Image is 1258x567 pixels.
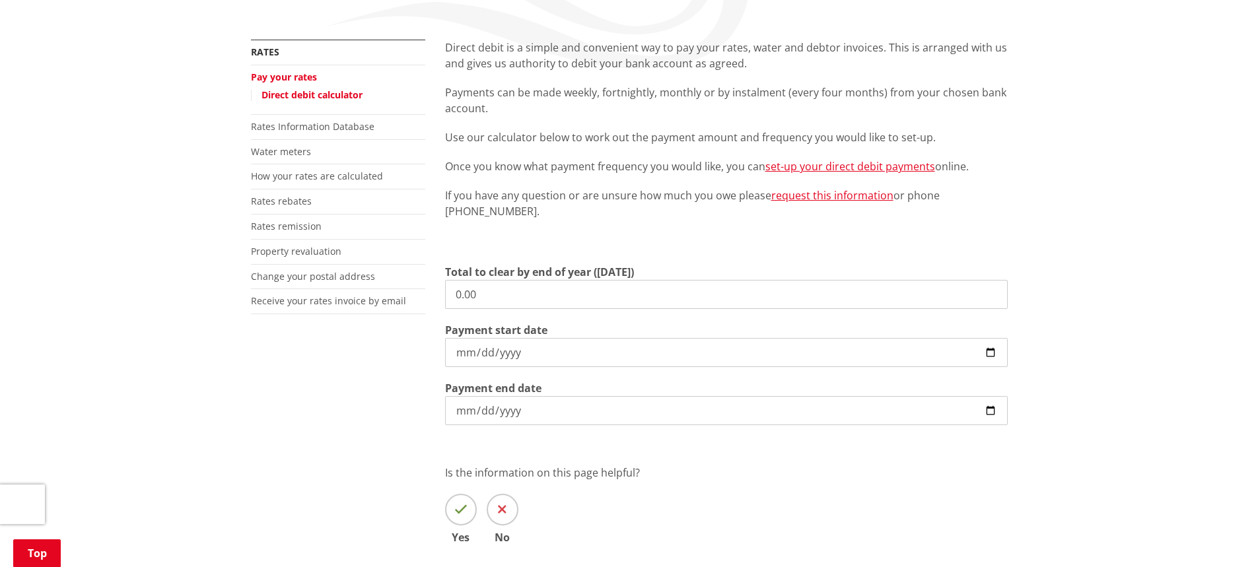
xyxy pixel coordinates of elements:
p: If you have any question or are unsure how much you owe please or phone [PHONE_NUMBER]. [445,187,1008,219]
a: Receive your rates invoice by email [251,294,406,307]
p: Payments can be made weekly, fortnightly, monthly or by instalment (every four months) from your ... [445,84,1008,116]
iframe: Messenger Launcher [1197,512,1245,559]
a: Rates rebates [251,195,312,207]
a: set-up your direct debit payments [765,159,935,174]
a: How your rates are calculated [251,170,383,182]
a: Rates [251,46,279,58]
label: Payment end date [445,380,542,396]
p: Is the information on this page helpful? [445,465,1008,481]
a: request this information [771,188,893,203]
a: Rates remission [251,220,322,232]
a: Direct debit calculator [262,88,363,101]
p: Once you know what payment frequency you would like, you can online. [445,158,1008,174]
label: Total to clear by end of year ([DATE]) [445,264,634,280]
span: No [487,532,518,543]
a: Property revaluation [251,245,341,257]
p: Direct debit is a simple and convenient way to pay your rates, water and debtor invoices. This is... [445,40,1008,71]
a: Pay your rates [251,71,317,83]
a: Water meters [251,145,311,158]
p: Use our calculator below to work out the payment amount and frequency you would like to set-up. [445,129,1008,145]
span: Yes [445,532,477,543]
a: Change your postal address [251,270,375,283]
a: Rates Information Database [251,120,374,133]
label: Payment start date [445,322,547,338]
a: Top [13,539,61,567]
